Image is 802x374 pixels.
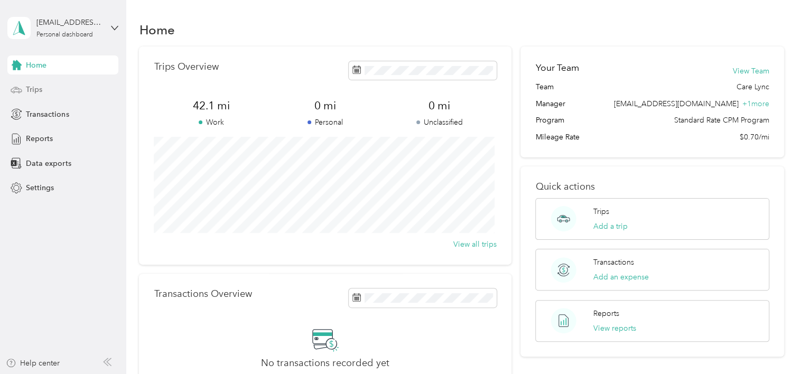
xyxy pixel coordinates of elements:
button: Help center [6,358,60,369]
button: View reports [593,323,636,334]
div: Personal dashboard [36,32,93,38]
button: Add a trip [593,221,628,232]
p: Transactions Overview [154,288,251,300]
span: 42.1 mi [154,98,268,113]
p: Reports [593,308,619,319]
span: Mileage Rate [535,132,579,143]
button: View all trips [453,239,497,250]
span: Trips [26,84,42,95]
h1: Home [139,24,174,35]
span: Transactions [26,109,69,120]
p: Trips Overview [154,61,218,72]
p: Work [154,117,268,128]
p: Trips [593,206,609,217]
span: Home [26,60,46,71]
span: $0.70/mi [740,132,769,143]
span: Manager [535,98,565,109]
div: [EMAIL_ADDRESS][DOMAIN_NAME] [36,17,102,28]
p: Transactions [593,257,634,268]
p: Quick actions [535,181,769,192]
p: Unclassified [383,117,497,128]
span: Care Lync [736,81,769,92]
span: Settings [26,182,54,193]
h2: Your Team [535,61,579,74]
span: Data exports [26,158,71,169]
p: Personal [268,117,383,128]
span: + 1 more [742,99,769,108]
span: Reports [26,133,53,144]
span: Standard Rate CPM Program [674,115,769,126]
button: View Team [733,66,769,77]
iframe: Everlance-gr Chat Button Frame [743,315,802,374]
span: 0 mi [383,98,497,113]
span: Team [535,81,553,92]
span: [EMAIL_ADDRESS][DOMAIN_NAME] [614,99,739,108]
button: Add an expense [593,272,649,283]
span: 0 mi [268,98,383,113]
h2: No transactions recorded yet [261,358,389,369]
span: Program [535,115,564,126]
